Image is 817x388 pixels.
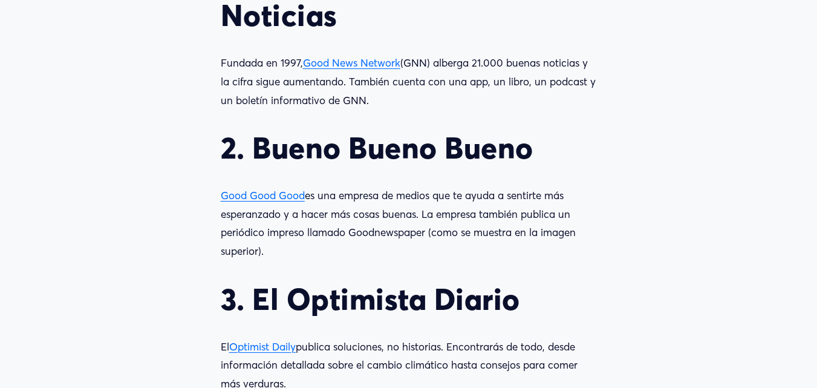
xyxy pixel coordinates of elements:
font: 2. Bueno Bueno Bueno [221,130,533,166]
font: El [221,340,229,353]
a: Good Good Good [221,189,305,202]
font: Fundada en 1997, [221,56,303,69]
font: es una empresa de medios que te ayuda a sentirte más esperanzado y a hacer más cosas buenas. La e... [221,189,579,257]
font: (GNN) alberga 21.000 buenas noticias y la cifra sigue aumentando. También cuenta con una app, un ... [221,56,599,106]
a: Good News Network [303,56,400,69]
font: 3. El Optimista Diario [221,281,520,318]
a: Optimist Daily [229,340,296,353]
